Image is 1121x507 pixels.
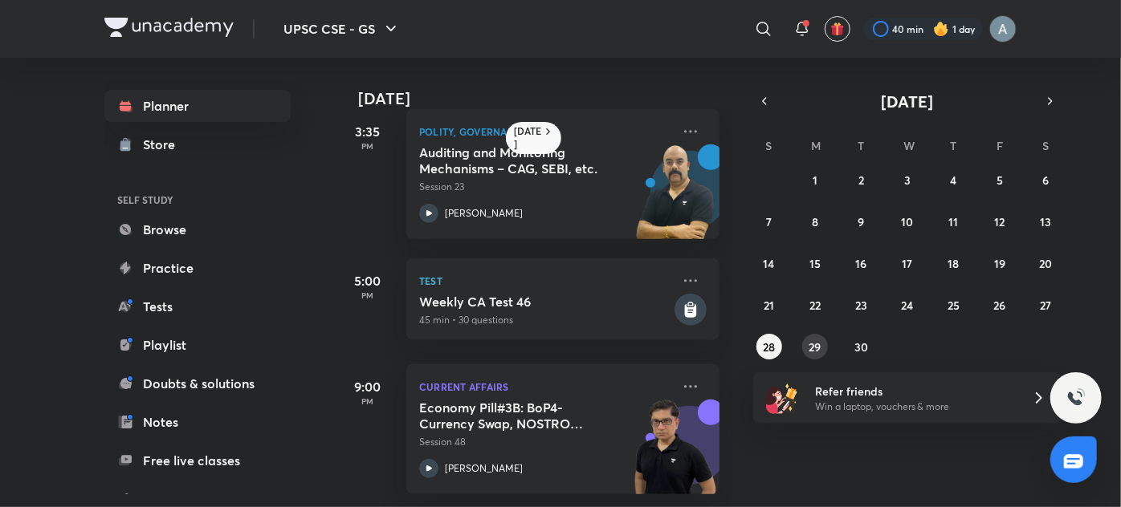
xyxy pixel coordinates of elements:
abbr: September 30, 2025 [854,339,868,355]
h6: [DATE] [514,125,542,151]
button: September 1, 2025 [802,167,828,193]
button: September 28, 2025 [756,334,782,359]
button: September 10, 2025 [895,209,920,234]
img: referral [766,382,798,414]
button: September 24, 2025 [895,292,920,318]
button: September 20, 2025 [1033,250,1058,276]
abbr: September 10, 2025 [901,214,913,229]
p: [PERSON_NAME] [445,206,523,221]
p: Win a laptop, vouchers & more [815,400,1013,414]
abbr: September 17, 2025 [902,256,912,271]
button: avatar [825,16,850,42]
abbr: September 5, 2025 [997,172,1003,188]
abbr: September 14, 2025 [764,256,775,271]
abbr: Saturday [1042,138,1049,153]
button: September 5, 2025 [987,167,1013,193]
button: September 14, 2025 [756,250,782,276]
div: Store [143,135,185,154]
abbr: September 28, 2025 [763,339,775,355]
button: September 7, 2025 [756,209,782,234]
abbr: September 7, 2025 [766,214,772,229]
button: September 16, 2025 [849,250,874,276]
abbr: Thursday [950,138,956,153]
button: September 26, 2025 [987,292,1013,318]
abbr: September 29, 2025 [809,339,821,355]
button: September 4, 2025 [940,167,966,193]
abbr: Wednesday [903,138,915,153]
a: Free live classes [104,444,291,477]
button: September 22, 2025 [802,292,828,318]
button: September 30, 2025 [849,334,874,359]
abbr: September 24, 2025 [901,298,913,313]
abbr: Sunday [766,138,772,153]
abbr: September 27, 2025 [1040,298,1051,313]
abbr: Tuesday [858,138,865,153]
abbr: September 1, 2025 [813,172,817,188]
h5: 9:00 [336,377,400,396]
img: Anu Singh [989,15,1017,43]
button: September 11, 2025 [940,209,966,234]
button: September 23, 2025 [849,292,874,318]
h6: Refer friends [815,383,1013,400]
button: September 6, 2025 [1033,167,1058,193]
button: September 27, 2025 [1033,292,1058,318]
abbr: September 11, 2025 [948,214,958,229]
p: Test [419,271,671,290]
abbr: September 2, 2025 [858,172,864,188]
a: Store [104,128,291,160]
img: streak [933,21,949,37]
abbr: September 20, 2025 [1039,256,1052,271]
button: September 3, 2025 [895,167,920,193]
abbr: September 21, 2025 [764,298,774,313]
abbr: September 4, 2025 [950,172,956,188]
button: [DATE] [776,90,1039,112]
p: Session 48 [419,435,671,449]
abbr: September 3, 2025 [904,172,911,188]
span: [DATE] [882,91,934,112]
h5: Weekly CA Test 46 [419,294,671,310]
p: Current Affairs [419,377,671,396]
p: Polity, Governance & IR [419,122,671,141]
a: Planner [104,90,291,122]
p: Session 23 [419,180,671,194]
button: September 9, 2025 [849,209,874,234]
abbr: September 13, 2025 [1040,214,1051,229]
img: Company Logo [104,18,234,37]
button: September 18, 2025 [940,250,966,276]
h5: 5:00 [336,271,400,290]
button: September 2, 2025 [849,167,874,193]
a: Tests [104,290,291,322]
img: avatar [830,22,845,36]
abbr: September 19, 2025 [994,256,1005,271]
abbr: Friday [997,138,1003,153]
a: Doubts & solutions [104,367,291,400]
h4: [DATE] [358,89,736,108]
abbr: September 16, 2025 [856,256,867,271]
abbr: September 18, 2025 [948,256,959,271]
button: September 15, 2025 [802,250,828,276]
button: September 12, 2025 [987,209,1013,234]
abbr: September 6, 2025 [1042,172,1049,188]
button: September 13, 2025 [1033,209,1058,234]
p: PM [336,396,400,406]
button: September 21, 2025 [756,292,782,318]
abbr: September 25, 2025 [948,298,960,313]
img: ttu [1066,388,1086,408]
abbr: September 8, 2025 [812,214,818,229]
p: PM [336,290,400,300]
abbr: September 26, 2025 [993,298,1005,313]
abbr: Monday [811,138,821,153]
h5: Auditing and Monitoring Mechanisms – CAG, SEBI, etc. [419,144,619,176]
a: Browse [104,213,291,245]
abbr: September 23, 2025 [855,298,867,313]
abbr: September 15, 2025 [809,256,821,271]
h5: 3:35 [336,122,400,141]
p: [PERSON_NAME] [445,461,523,476]
button: September 19, 2025 [987,250,1013,276]
p: 45 min • 30 questions [419,313,671,327]
button: September 17, 2025 [895,250,920,276]
abbr: September 9, 2025 [858,214,865,229]
a: Playlist [104,329,291,361]
img: unacademy [631,144,719,255]
h5: Economy Pill#3B: BoP4- Currency Swap, NOSTRO Vostro, DE dollarization, FEMA, LRS etc [419,400,619,432]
